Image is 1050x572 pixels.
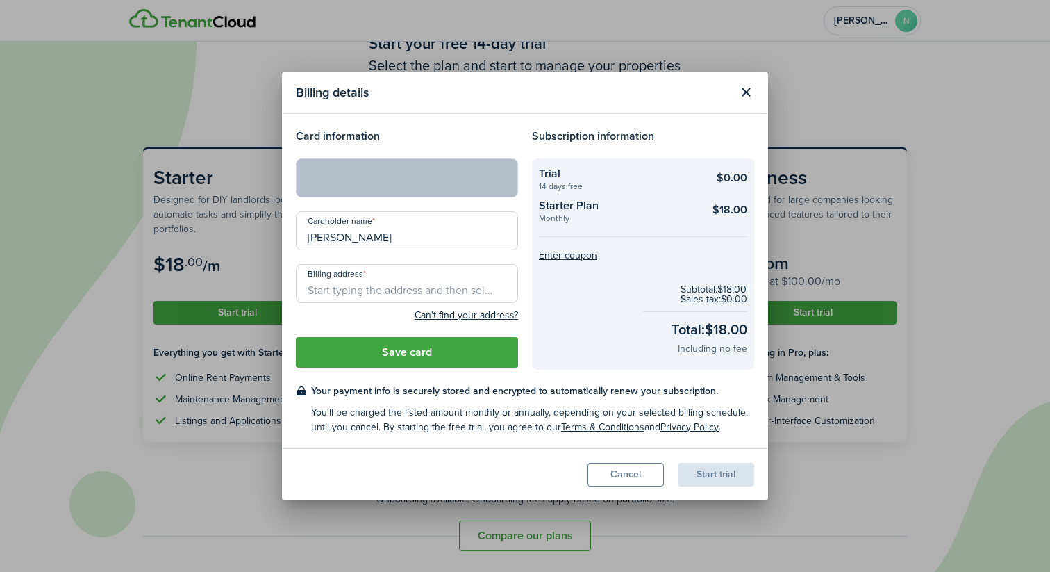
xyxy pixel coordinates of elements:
[532,128,754,145] h4: Subscription information
[296,79,731,106] modal-title: Billing details
[672,319,747,340] checkout-total-main: Total: $18.00
[539,165,695,182] checkout-summary-item-title: Trial
[717,170,747,186] checkout-summary-item-main-price: $0.00
[311,384,754,398] checkout-terms-main: Your payment info is securely stored and encrypted to automatically renew your subscription.
[660,420,719,434] a: Privacy Policy
[681,285,747,295] checkout-subtotal-item: Subtotal: $18.00
[296,337,518,368] button: Save card
[539,251,597,261] button: Enter coupon
[305,171,509,184] iframe: Secure card payment input frame
[539,182,695,190] checkout-summary-item-description: 14 days free
[712,202,747,218] checkout-summary-item-main-price: $18.00
[678,341,747,356] checkout-total-secondary: Including no fee
[415,309,518,322] button: Can't find your address?
[587,463,664,487] button: Cancel
[561,420,644,434] a: Terms & Conditions
[681,295,747,304] checkout-subtotal-item: Sales tax: $0.00
[311,405,754,434] checkout-terms-secondary: You'll be charged the listed amount monthly or annually, depending on your selected billing sched...
[539,197,695,214] checkout-summary-item-title: Starter Plan
[539,214,695,222] checkout-summary-item-description: Monthly
[734,81,758,104] button: Close modal
[296,264,518,303] input: Start typing the address and then select from the dropdown
[296,128,518,145] h4: Card information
